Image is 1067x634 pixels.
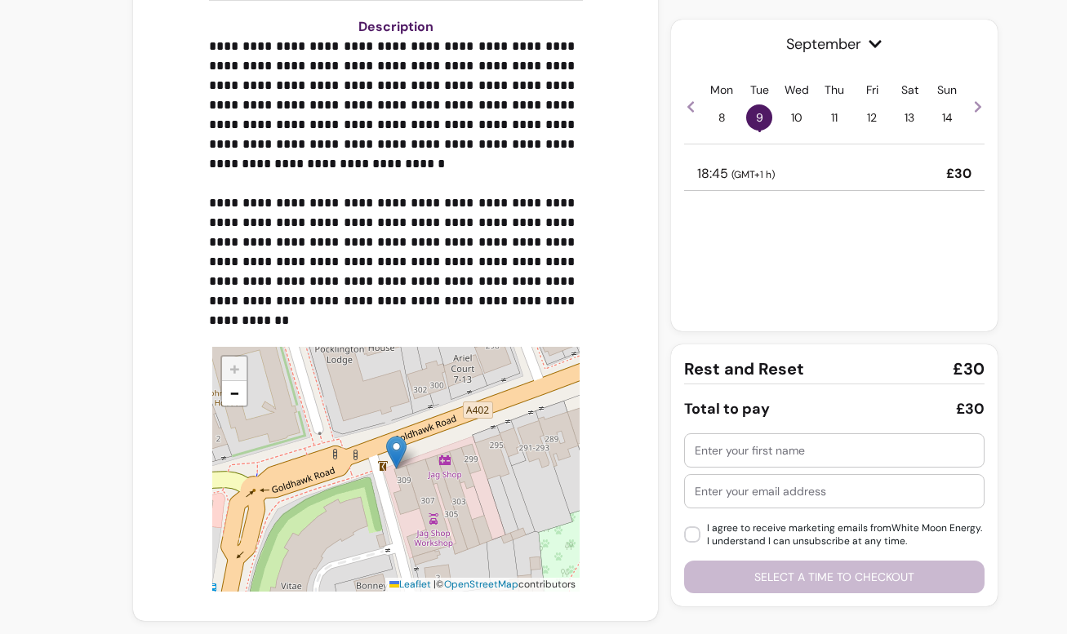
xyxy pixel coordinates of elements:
span: 11 [821,104,847,131]
a: Zoom out [222,381,247,406]
span: − [229,381,240,405]
span: 9 [746,104,772,131]
a: Leaflet [389,578,431,591]
span: 13 [896,104,923,131]
p: Sat [901,82,918,98]
a: OpenStreetMap [444,578,518,591]
span: 12 [859,104,885,131]
span: ( GMT+1 h ) [731,168,775,181]
p: Thu [825,82,844,98]
input: Enter your email address [695,483,974,499]
h3: Description [209,17,583,37]
span: 14 [934,104,960,131]
p: Sun [937,82,957,98]
img: White Moon Energy [386,436,407,469]
p: 18:45 [697,164,775,184]
span: £30 [953,357,985,380]
span: | [433,578,436,591]
span: • [758,122,762,139]
div: £30 [956,397,985,420]
p: Fri [866,82,878,98]
p: Wed [785,82,809,98]
a: Zoom in [222,357,247,381]
span: 8 [709,104,735,131]
input: Enter your first name [695,442,974,459]
p: Tue [750,82,769,98]
div: Total to pay [684,397,770,420]
span: 10 [784,104,810,131]
span: + [229,357,240,380]
span: Rest and Reset [684,357,804,380]
span: September [684,33,985,55]
div: © contributors [385,578,580,592]
p: £30 [946,164,971,184]
p: Mon [710,82,733,98]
